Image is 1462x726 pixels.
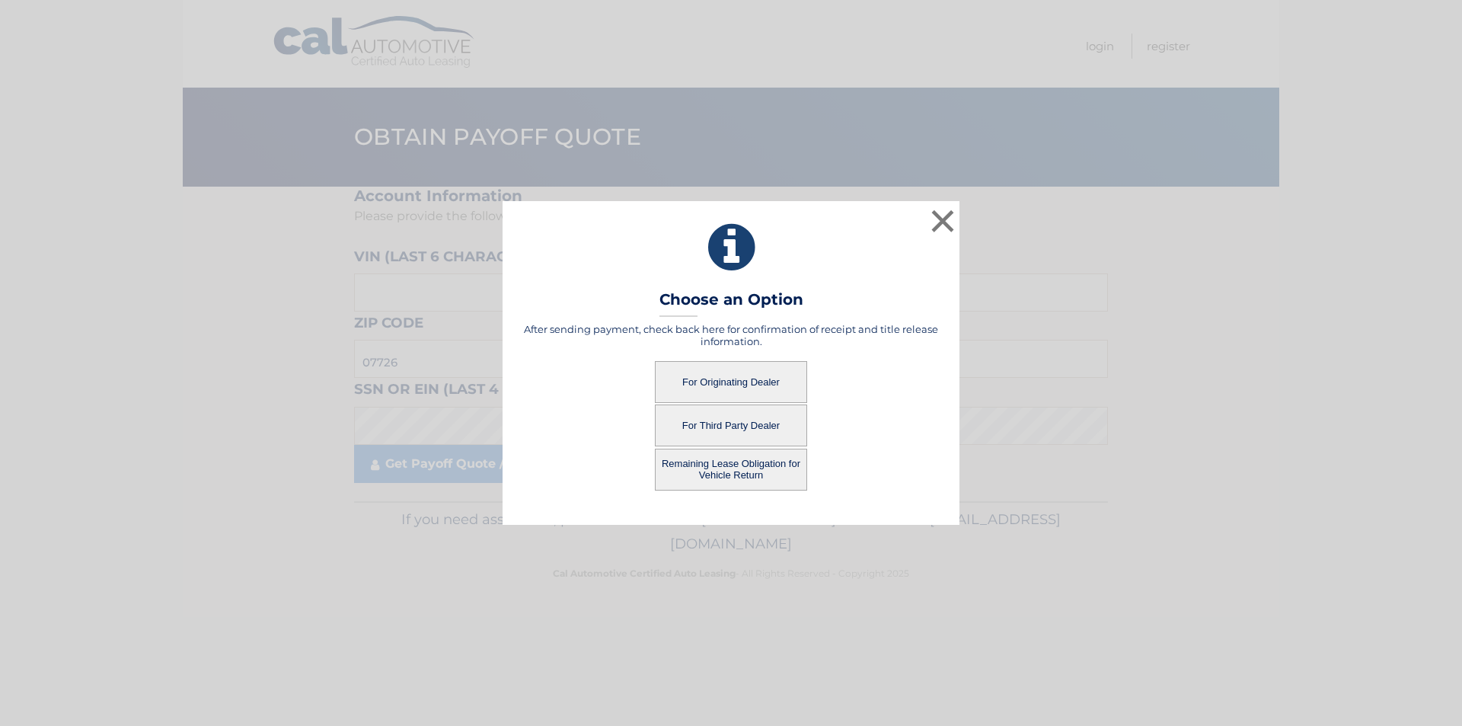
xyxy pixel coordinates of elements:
[927,206,958,236] button: ×
[655,405,807,446] button: For Third Party Dealer
[659,290,803,317] h3: Choose an Option
[522,323,940,347] h5: After sending payment, check back here for confirmation of receipt and title release information.
[655,449,807,491] button: Remaining Lease Obligation for Vehicle Return
[655,361,807,403] button: For Originating Dealer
